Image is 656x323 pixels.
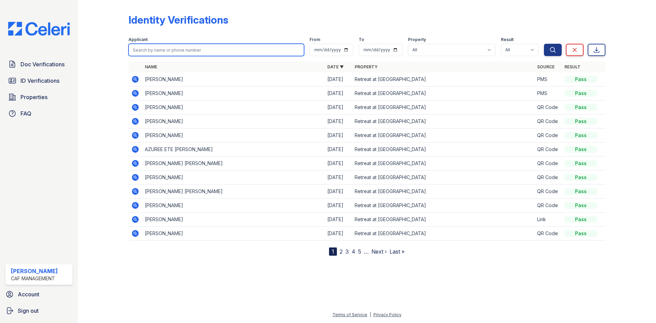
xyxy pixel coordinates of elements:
[352,72,534,86] td: Retreat at [GEOGRAPHIC_DATA]
[352,199,534,213] td: Retreat at [GEOGRAPHIC_DATA]
[534,227,562,241] td: QR Code
[5,107,72,120] a: FAQ
[534,213,562,227] td: Link
[142,185,325,199] td: [PERSON_NAME] [PERSON_NAME]
[564,104,597,111] div: Pass
[325,129,352,143] td: [DATE]
[352,86,534,100] td: Retreat at [GEOGRAPHIC_DATA]
[352,248,355,255] a: 4
[358,248,361,255] a: 5
[325,115,352,129] td: [DATE]
[564,146,597,153] div: Pass
[142,199,325,213] td: [PERSON_NAME]
[20,109,31,118] span: FAQ
[564,174,597,181] div: Pass
[325,199,352,213] td: [DATE]
[534,86,562,100] td: PMS
[340,248,343,255] a: 2
[145,64,157,69] a: Name
[142,129,325,143] td: [PERSON_NAME]
[11,267,58,275] div: [PERSON_NAME]
[564,76,597,83] div: Pass
[325,86,352,100] td: [DATE]
[142,115,325,129] td: [PERSON_NAME]
[325,227,352,241] td: [DATE]
[564,230,597,237] div: Pass
[128,44,304,56] input: Search by name or phone number
[18,290,39,298] span: Account
[564,118,597,125] div: Pass
[142,227,325,241] td: [PERSON_NAME]
[345,248,349,255] a: 3
[325,100,352,115] td: [DATE]
[128,37,148,42] label: Applicant
[373,312,401,317] a: Privacy Policy
[359,37,364,42] label: To
[325,185,352,199] td: [DATE]
[142,100,325,115] td: [PERSON_NAME]
[564,216,597,223] div: Pass
[352,171,534,185] td: Retreat at [GEOGRAPHIC_DATA]
[20,77,59,85] span: ID Verifications
[352,143,534,157] td: Retreat at [GEOGRAPHIC_DATA]
[332,312,367,317] a: Terms of Service
[564,132,597,139] div: Pass
[371,248,387,255] a: Next ›
[5,57,72,71] a: Doc Verifications
[534,129,562,143] td: QR Code
[142,86,325,100] td: [PERSON_NAME]
[389,248,405,255] a: Last »
[3,304,75,318] a: Sign out
[3,22,75,36] img: CE_Logo_Blue-a8612792a0a2168367f1c8372b55b34899dd931a85d93a1a3d3e32e68fde9ad4.png
[534,72,562,86] td: PMS
[501,37,514,42] label: Result
[534,171,562,185] td: QR Code
[142,213,325,227] td: [PERSON_NAME]
[564,64,580,69] a: Result
[564,160,597,167] div: Pass
[564,90,597,97] div: Pass
[142,157,325,171] td: [PERSON_NAME] [PERSON_NAME]
[11,275,58,282] div: CAF Management
[142,143,325,157] td: AZUREE ETE [PERSON_NAME]
[564,202,597,209] div: Pass
[20,93,47,101] span: Properties
[352,100,534,115] td: Retreat at [GEOGRAPHIC_DATA]
[128,14,228,26] div: Identity Verifications
[352,185,534,199] td: Retreat at [GEOGRAPHIC_DATA]
[364,247,369,256] span: …
[310,37,320,42] label: From
[370,312,371,317] div: |
[325,171,352,185] td: [DATE]
[352,213,534,227] td: Retreat at [GEOGRAPHIC_DATA]
[352,115,534,129] td: Retreat at [GEOGRAPHIC_DATA]
[325,213,352,227] td: [DATE]
[534,100,562,115] td: QR Code
[537,64,555,69] a: Source
[142,72,325,86] td: [PERSON_NAME]
[3,287,75,301] a: Account
[355,64,378,69] a: Property
[352,129,534,143] td: Retreat at [GEOGRAPHIC_DATA]
[352,227,534,241] td: Retreat at [GEOGRAPHIC_DATA]
[534,157,562,171] td: QR Code
[534,185,562,199] td: QR Code
[325,72,352,86] td: [DATE]
[352,157,534,171] td: Retreat at [GEOGRAPHIC_DATA]
[5,74,72,88] a: ID Verifications
[142,171,325,185] td: [PERSON_NAME]
[5,90,72,104] a: Properties
[20,60,65,68] span: Doc Verifications
[408,37,426,42] label: Property
[325,157,352,171] td: [DATE]
[327,64,344,69] a: Date ▼
[534,115,562,129] td: QR Code
[18,307,39,315] span: Sign out
[534,199,562,213] td: QR Code
[564,188,597,195] div: Pass
[325,143,352,157] td: [DATE]
[534,143,562,157] td: QR Code
[329,247,337,256] div: 1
